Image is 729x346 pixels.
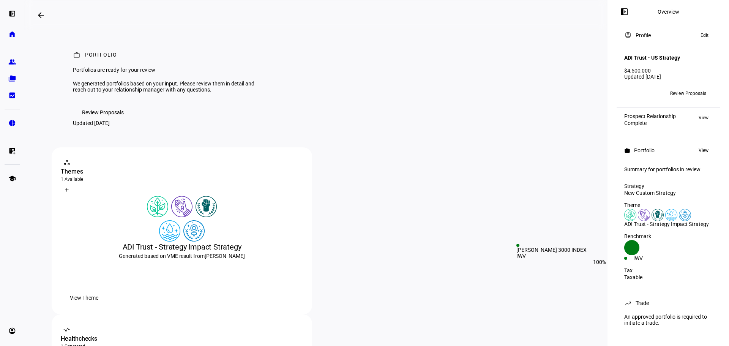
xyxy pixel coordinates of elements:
img: climateChange.colored.svg [147,196,168,217]
div: ADI Trust - Strategy Impact Strategy [61,242,303,252]
div: IWV [516,253,606,259]
mat-icon: work [624,147,630,153]
div: Portfolio [85,52,117,59]
mat-icon: work [73,51,80,59]
div: Benchmark [624,233,712,239]
eth-panel-overview-card-header: Portfolio [624,146,712,155]
div: 100% [516,259,606,265]
div: Healthchecks [61,334,303,343]
mat-icon: left_panel_open [620,7,629,16]
eth-mat-symbol: group [8,58,16,66]
eth-mat-symbol: folder_copy [8,75,16,82]
eth-mat-symbol: bid_landscape [8,92,16,99]
div: Generated based on VME result from [61,252,303,260]
eth-panel-overview-card-header: Profile [624,31,712,40]
div: Complete [624,120,676,126]
div: Portfolio [634,147,655,153]
button: View Theme [61,290,107,305]
div: Prospect Relationship [624,113,676,119]
button: Review Proposals [73,105,133,120]
div: Tax [624,267,712,273]
span: Review Proposals [670,87,706,100]
mat-icon: arrow_backwards [36,11,46,20]
span: View Theme [70,290,98,305]
div: New Custom Strategy [624,190,712,196]
button: Edit [697,31,712,40]
img: womensRights.colored.svg [679,209,691,221]
div: Themes [61,167,303,176]
img: racialJustice.colored.svg [196,196,217,217]
img: cleanWater.colored.svg [665,209,677,221]
eth-mat-symbol: school [8,175,16,182]
eth-mat-symbol: account_circle [8,327,16,335]
img: poverty.colored.svg [171,196,193,217]
div: Overview [658,9,679,15]
eth-mat-symbol: list_alt_add [8,147,16,155]
mat-icon: trending_up [624,299,632,307]
img: cleanWater.colored.svg [159,220,180,242]
button: View [695,113,712,122]
span: Review Proposals [82,105,124,120]
div: Strategy [624,183,712,189]
mat-icon: account_circle [624,31,632,39]
img: climateChange.colored.svg [624,209,636,221]
a: home [5,27,20,42]
div: Updated [DATE] [73,120,110,126]
eth-mat-symbol: left_panel_open [8,10,16,17]
button: View [695,146,712,155]
mat-icon: workspaces [63,159,71,166]
img: poverty.colored.svg [638,209,650,221]
a: bid_landscape [5,88,20,103]
div: $4,500,000 [624,68,712,74]
img: racialJustice.colored.svg [652,209,664,221]
div: Summary for portfolios in review [624,166,712,172]
div: [PERSON_NAME] 3000 INDEX [516,247,606,253]
a: group [5,54,20,70]
div: Theme [624,202,712,208]
div: An approved portfolio is required to initiate a trade. [620,311,717,329]
div: ADI Trust - Strategy Impact Strategy [624,221,712,227]
mat-icon: vital_signs [63,326,71,333]
eth-panel-overview-card-header: Trade [624,299,712,308]
div: 1 Available [61,176,303,182]
eth-mat-symbol: pie_chart [8,119,16,127]
div: Taxable [624,274,712,280]
span: LW [627,91,633,96]
div: Updated [DATE] [624,74,712,80]
span: [PERSON_NAME] [205,253,245,259]
div: Profile [636,32,651,38]
a: pie_chart [5,115,20,131]
div: IWV [633,255,668,261]
img: womensRights.colored.svg [183,220,205,242]
span: View [699,113,708,122]
button: Review Proposals [664,87,712,100]
eth-mat-symbol: home [8,30,16,38]
div: Trade [636,300,649,306]
a: folder_copy [5,71,20,86]
div: We generated portfolios based on your input. Please review them in detail and reach out to your r... [73,81,260,93]
div: Portfolios are ready for your review [73,67,260,73]
span: +2 [639,91,644,96]
span: Edit [701,31,708,40]
span: View [699,146,708,155]
h4: ADI Trust - US Strategy [624,55,680,61]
